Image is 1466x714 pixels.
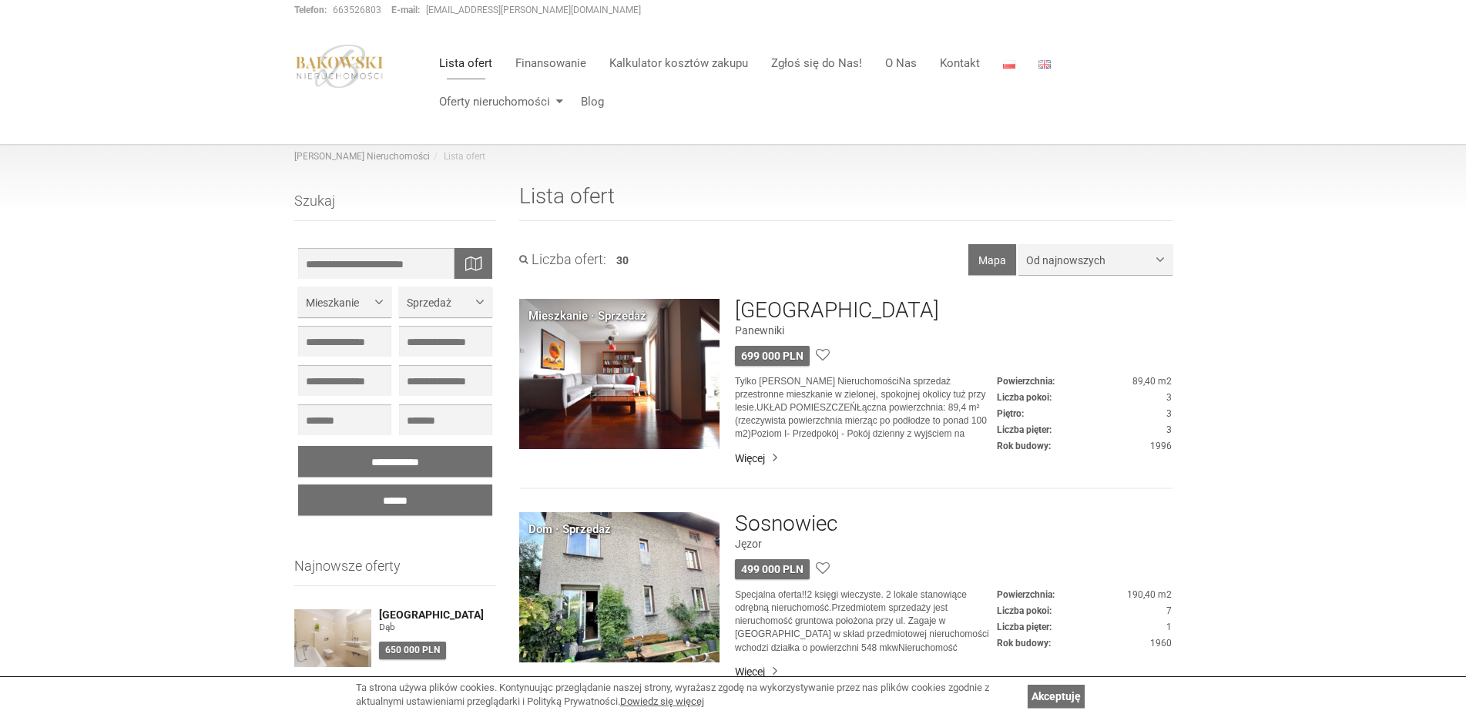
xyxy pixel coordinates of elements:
[430,150,485,163] li: Lista ofert
[997,588,1055,602] dt: Powierzchnia:
[616,254,629,266] span: 30
[997,637,1172,650] dd: 1960
[528,521,611,538] div: Dom · Sprzedaż
[294,5,327,15] strong: Telefon:
[519,185,1172,221] h1: Lista ofert
[997,440,1051,453] dt: Rok budowy:
[379,642,446,659] div: 650 000 PLN
[928,48,991,79] a: Kontakt
[997,407,1024,421] dt: Piętro:
[997,391,1052,404] dt: Liczba pokoi:
[298,287,391,317] button: Mieszkanie
[997,637,1051,650] dt: Rok budowy:
[294,558,497,586] h3: Najnowsze oferty
[735,323,1172,338] figure: Panewniki
[519,512,720,662] img: Dom Sprzedaż Sosnowiec Jęzor Zagaje
[997,375,1172,388] dd: 89,40 m2
[569,86,604,117] a: Blog
[1038,60,1051,69] img: English
[997,375,1055,388] dt: Powierzchnia:
[379,609,497,621] a: [GEOGRAPHIC_DATA]
[735,536,1172,551] figure: Jęzor
[735,588,997,655] p: Specjalna oferta!!2 księgi wieczyste. 2 lokale stanowiące odrębną nieruchomość.Przedmiotem sprzed...
[997,424,1052,437] dt: Liczba pięter:
[294,193,497,221] h3: Szukaj
[997,621,1172,634] dd: 1
[407,295,473,310] span: Sprzedaż
[426,5,641,15] a: [EMAIL_ADDRESS][PERSON_NAME][DOMAIN_NAME]
[760,48,874,79] a: Zgłoś się do Nas!
[1028,685,1085,708] a: Akceptuję
[399,287,492,317] button: Sprzedaż
[735,451,1172,466] a: Więcej
[356,681,1020,709] div: Ta strona używa plików cookies. Kontynuując przeglądanie naszej strony, wyrażasz zgodę na wykorzy...
[294,44,385,89] img: logo
[968,244,1016,275] button: Mapa
[997,424,1172,437] dd: 3
[997,621,1052,634] dt: Liczba pięter:
[735,664,1172,679] a: Więcej
[997,407,1172,421] dd: 3
[454,248,492,279] div: Wyszukaj na mapie
[997,605,1172,618] dd: 7
[519,252,606,267] h3: Liczba ofert:
[735,512,837,536] a: Sosnowiec
[598,48,760,79] a: Kalkulator kosztów zakupu
[735,375,997,441] p: Tylko [PERSON_NAME] NieruchomościNa sprzedaż przestronne mieszkanie w zielonej, spokojnej okolicy...
[997,440,1172,453] dd: 1996
[997,588,1172,602] dd: 190,40 m2
[391,5,420,15] strong: E-mail:
[294,151,430,162] a: [PERSON_NAME] Nieruchomości
[735,346,810,366] div: 699 000 PLN
[528,308,646,324] div: Mieszkanie · Sprzedaż
[306,295,372,310] span: Mieszkanie
[504,48,598,79] a: Finansowanie
[735,299,939,323] a: [GEOGRAPHIC_DATA]
[620,696,704,707] a: Dowiedz się więcej
[428,48,504,79] a: Lista ofert
[1003,60,1015,69] img: Polski
[428,86,569,117] a: Oferty nieruchomości
[379,621,497,634] figure: Dąb
[997,605,1052,618] dt: Liczba pokoi:
[1026,253,1153,268] span: Od najnowszych
[333,5,381,15] a: 663526803
[874,48,928,79] a: O Nas
[997,391,1172,404] dd: 3
[519,299,720,449] img: Mieszkanie Sprzedaż Katowice Panewniki Szafirowa
[1018,244,1172,275] button: Od najnowszych
[735,559,810,579] div: 499 000 PLN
